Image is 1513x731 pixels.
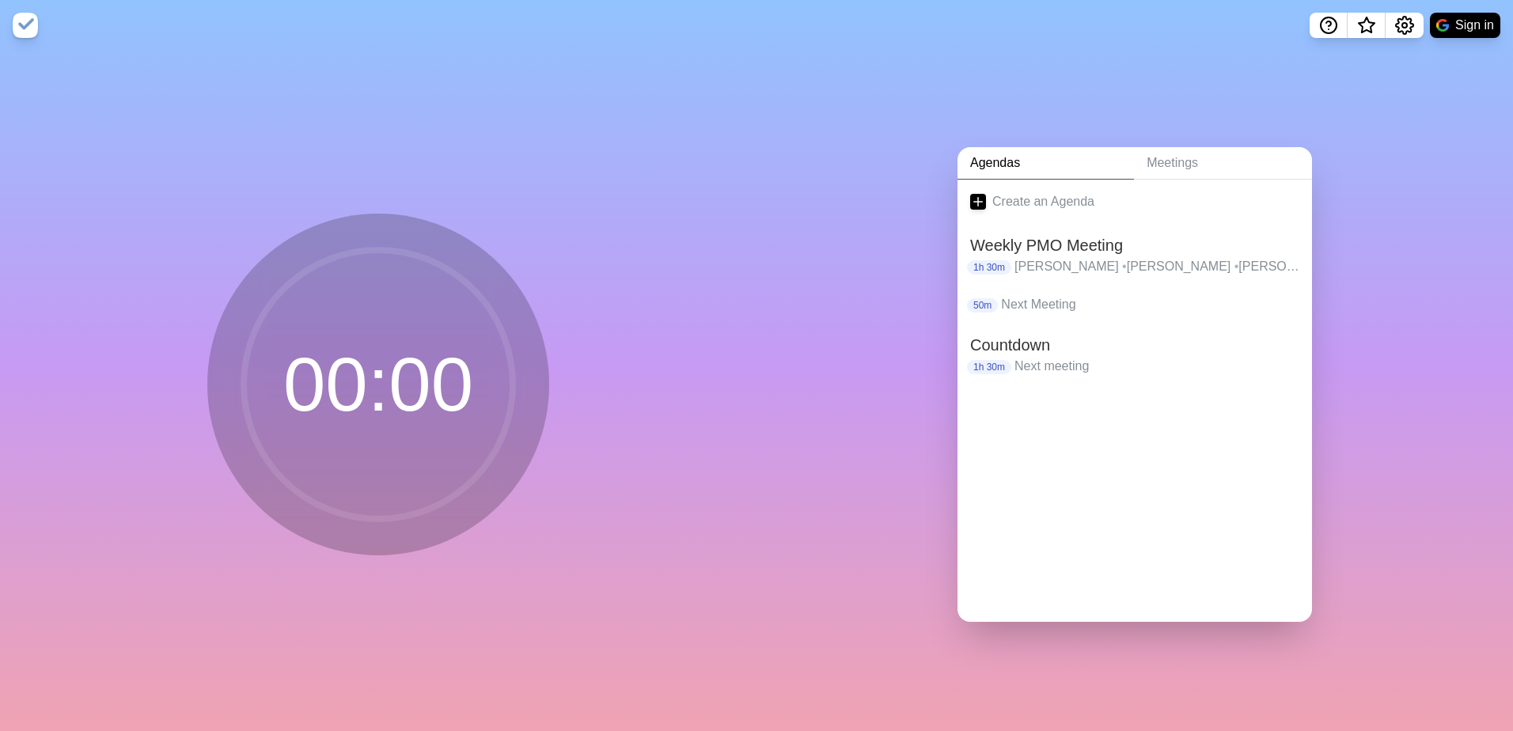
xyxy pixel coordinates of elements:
button: What’s new [1348,13,1386,38]
span: • [1234,259,1239,273]
a: Meetings [1134,147,1312,180]
p: 50m [967,298,998,312]
h2: Countdown [970,333,1299,357]
p: [PERSON_NAME] [PERSON_NAME] [PERSON_NAME] [PERSON_NAME] [1014,257,1299,276]
p: 1h 30m [967,260,1011,275]
img: google logo [1436,19,1449,32]
a: Agendas [957,147,1134,180]
p: 1h 30m [967,360,1011,374]
p: Next Meeting [1001,295,1299,314]
span: • [1122,259,1127,273]
button: Settings [1386,13,1424,38]
h2: Weekly PMO Meeting [970,233,1299,257]
button: Sign in [1430,13,1500,38]
a: Create an Agenda [957,180,1312,224]
button: Help [1310,13,1348,38]
p: Next meeting [1014,357,1299,376]
img: timeblocks logo [13,13,38,38]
